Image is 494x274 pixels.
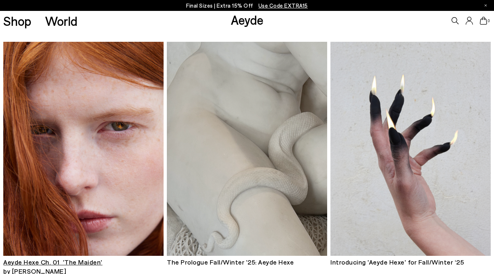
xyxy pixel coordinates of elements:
img: Mag_Prologue_900x.png [167,42,327,256]
span: The Prologue Fall/Winter '25: Aeyde Hexe [167,258,294,266]
a: Shop [3,15,31,27]
a: The Prologue Fall/Winter '25: Aeyde Hexe [167,42,327,267]
a: 0 [480,17,487,25]
span: Navigate to /collections/ss25-final-sizes [258,2,308,9]
a: World [45,15,77,27]
img: Magazin_Hexe_900x.png [330,42,491,256]
p: Final Sizes | Extra 15% Off [186,1,308,10]
img: ROCHE_PS25_D1_Danielle04_5_252d7672-74d7-41ba-9c00-136174d1ca12_900x.jpg [3,42,164,256]
span: 0 [487,19,491,23]
span: Introducing 'Aeyde Hexe' for Fall/Winter ‘25 [330,258,464,266]
a: Introducing 'Aeyde Hexe' for Fall/Winter ‘25 [330,42,491,267]
a: Aeyde [231,12,264,27]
